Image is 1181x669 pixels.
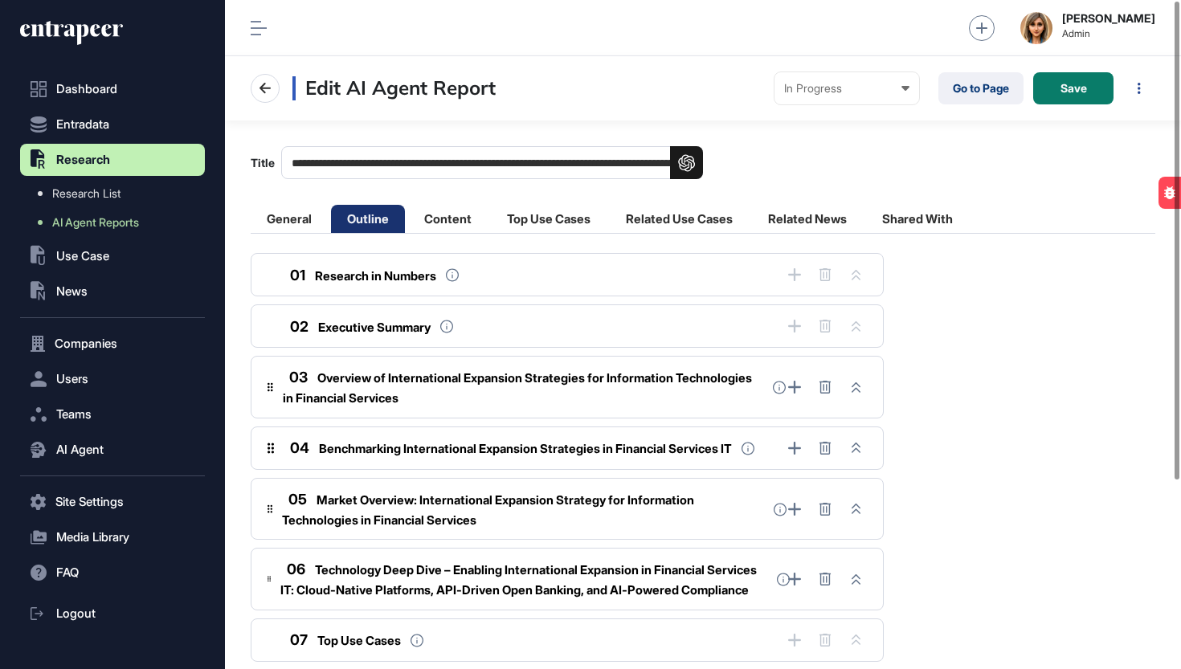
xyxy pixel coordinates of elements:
[251,205,328,233] li: General
[251,146,703,179] label: Title
[938,72,1024,104] a: Go to Page
[20,598,205,630] a: Logout
[290,631,308,648] span: 07
[408,205,488,233] li: Content
[56,408,92,421] span: Teams
[1060,83,1087,94] span: Save
[56,250,109,263] span: Use Case
[282,492,694,528] span: Market Overview: International Expansion Strategy for Information Technologies in Financial Services
[55,337,117,350] span: Companies
[315,268,436,284] span: Research in Numbers
[491,205,607,233] li: Top Use Cases
[20,363,205,395] button: Users
[784,82,909,95] div: In Progress
[288,491,307,508] span: 05
[317,633,401,648] span: Top Use Cases
[287,561,305,577] span: 06
[290,267,305,284] span: 01
[20,73,205,105] a: Dashboard
[55,496,124,508] span: Site Settings
[20,108,205,141] button: Entradata
[20,144,205,176] button: Research
[56,531,129,544] span: Media Library
[20,240,205,272] button: Use Case
[1020,12,1052,44] img: admin-avatar
[56,566,79,579] span: FAQ
[319,441,732,456] span: Benchmarking International Expansion Strategies in Financial Services IT
[610,205,749,233] li: Related Use Cases
[28,208,205,237] a: AI Agent Reports
[1062,12,1155,25] strong: [PERSON_NAME]
[56,443,104,456] span: AI Agent
[866,205,969,233] li: Shared With
[289,369,308,385] span: 03
[752,205,863,233] li: Related News
[56,373,88,385] span: Users
[280,562,757,598] span: Technology Deep Dive – Enabling International Expansion in Financial Services IT: Cloud-Native Pl...
[318,320,431,335] span: Executive Summary
[28,179,205,208] a: Research List
[292,76,496,100] h3: Edit AI Agent Report
[56,285,88,298] span: News
[290,318,309,335] span: 02
[290,439,309,456] span: 04
[20,521,205,553] button: Media Library
[1033,72,1114,104] button: Save
[283,370,752,406] span: Overview of International Expansion Strategies for Information Technologies in Financial Services
[52,216,139,229] span: AI Agent Reports
[56,153,110,166] span: Research
[56,607,96,620] span: Logout
[281,146,703,179] input: Title
[331,205,405,233] li: Outline
[56,83,117,96] span: Dashboard
[20,398,205,430] button: Teams
[20,328,205,360] button: Companies
[20,486,205,518] button: Site Settings
[20,434,205,466] button: AI Agent
[56,118,109,131] span: Entradata
[20,557,205,589] button: FAQ
[52,187,121,200] span: Research List
[1062,28,1155,39] span: Admin
[20,275,205,308] button: News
